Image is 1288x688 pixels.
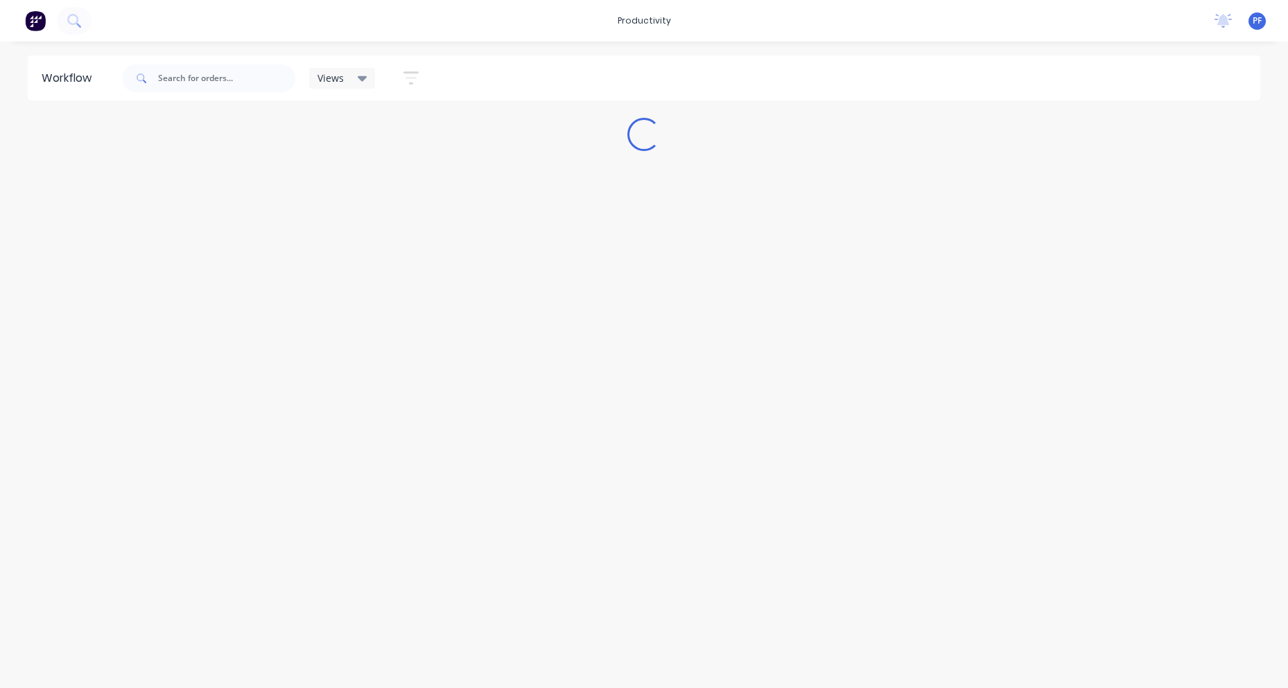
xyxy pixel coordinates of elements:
img: Factory [25,10,46,31]
input: Search for orders... [158,64,295,92]
div: Workflow [42,70,98,87]
span: PF [1253,15,1262,27]
span: Views [317,71,344,85]
div: productivity [611,10,678,31]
